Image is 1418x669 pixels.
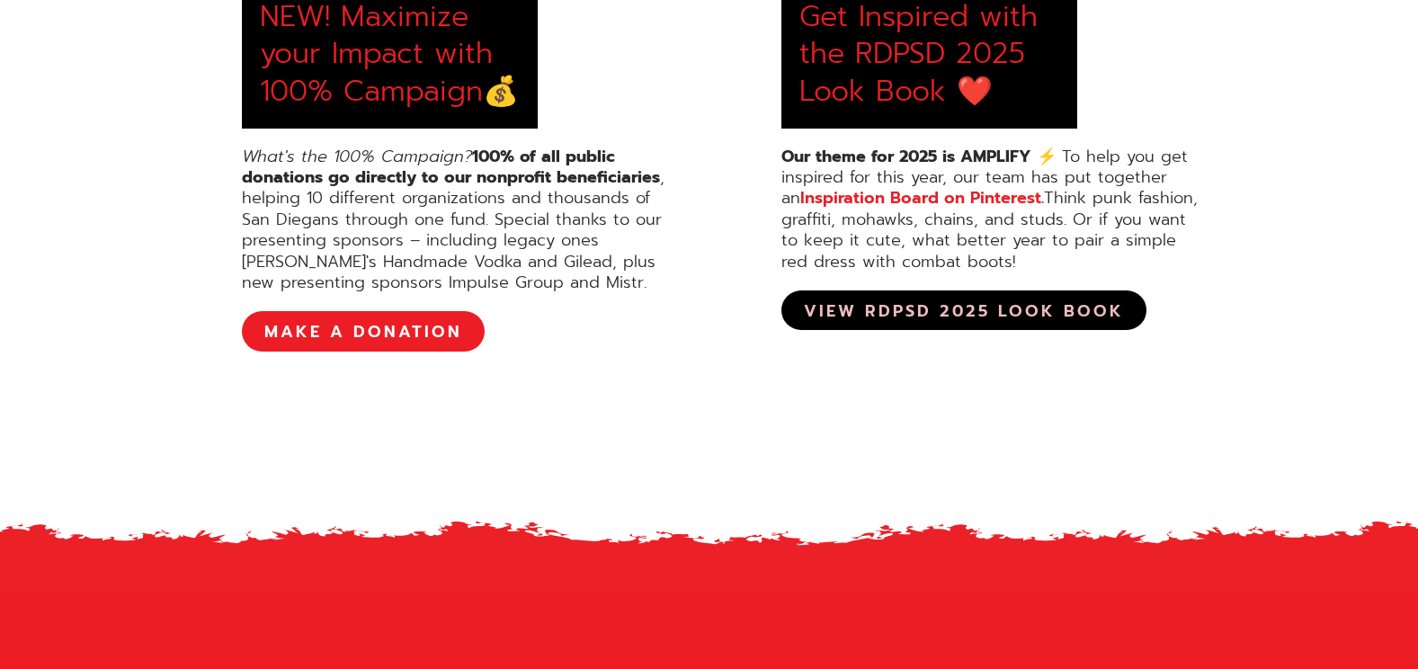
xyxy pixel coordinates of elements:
[800,185,1044,210] a: Inspiration Board on Pinterest.
[781,290,1146,330] a: View RDPSD 2025 Look Book
[242,147,664,294] div: , helping 10 different organizations and thousands of San Diegans through one fund. Special thank...
[781,144,1057,169] strong: Our theme for 2025 is AMPLIFY ⚡️
[242,144,472,169] em: What's the 100% Campaign?
[781,147,1204,272] div: To help you get inspired for this year, our team has put together an Think punk fashion, graffiti...
[242,311,485,351] a: MAKE A DONATION
[242,144,660,190] strong: 100% of all public donations go directly to our nonprofit beneficiaries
